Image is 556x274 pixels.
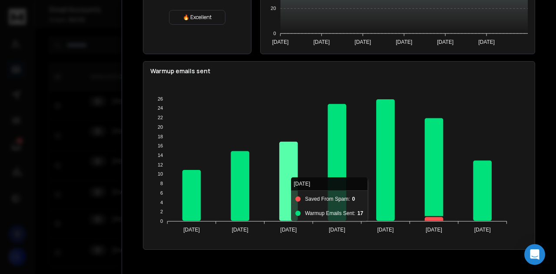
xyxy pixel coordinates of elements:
[437,39,453,45] tspan: [DATE]
[426,227,442,233] tspan: [DATE]
[158,134,163,139] tspan: 18
[160,181,163,186] tspan: 8
[158,143,163,148] tspan: 16
[169,10,225,25] div: 🔥 Excellent
[158,153,163,158] tspan: 14
[313,39,330,45] tspan: [DATE]
[329,227,345,233] tspan: [DATE]
[158,96,163,101] tspan: 26
[272,39,288,45] tspan: [DATE]
[158,171,163,176] tspan: 10
[158,162,163,167] tspan: 12
[160,209,163,214] tspan: 2
[271,6,276,11] tspan: 20
[377,227,394,233] tspan: [DATE]
[232,227,248,233] tspan: [DATE]
[524,244,545,265] div: Open Intercom Messenger
[183,227,200,233] tspan: [DATE]
[160,200,163,205] tspan: 4
[158,105,163,111] tspan: 24
[478,39,495,45] tspan: [DATE]
[160,190,163,196] tspan: 6
[474,227,491,233] tspan: [DATE]
[273,31,276,36] tspan: 0
[354,39,371,45] tspan: [DATE]
[396,39,412,45] tspan: [DATE]
[158,115,163,120] tspan: 22
[280,227,297,233] tspan: [DATE]
[150,67,528,75] p: Warmup emails sent
[160,219,163,224] tspan: 0
[158,124,163,130] tspan: 20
